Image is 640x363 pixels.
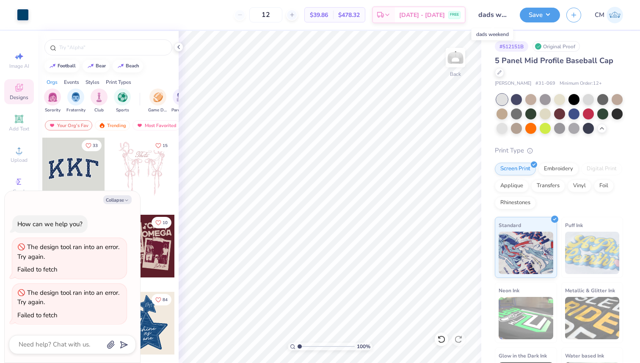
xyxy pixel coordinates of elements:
[499,297,553,339] img: Neon Ink
[9,125,29,132] span: Add Text
[495,197,536,209] div: Rhinestones
[96,64,106,68] div: bear
[535,80,555,87] span: # 31-069
[148,107,168,114] span: Game Day
[495,163,536,175] div: Screen Print
[171,89,191,114] button: filter button
[118,92,127,102] img: Sports Image
[103,195,132,204] button: Collapse
[117,64,124,69] img: trend_line.gif
[495,41,528,52] div: # 512151B
[163,221,168,225] span: 10
[66,107,86,114] span: Fraternity
[163,144,168,148] span: 15
[595,7,623,23] a: CM
[99,122,105,128] img: trending.gif
[114,89,131,114] div: filter for Sports
[11,157,28,163] span: Upload
[152,294,171,305] button: Like
[249,7,282,22] input: – –
[531,180,565,192] div: Transfers
[58,64,76,68] div: football
[163,298,168,302] span: 84
[114,89,131,114] button: filter button
[565,351,604,360] span: Water based Ink
[13,188,26,195] span: Greek
[399,11,445,19] span: [DATE] - [DATE]
[495,180,529,192] div: Applique
[126,64,139,68] div: beach
[472,28,513,40] div: dads weekend
[499,351,547,360] span: Glow in the Dark Ink
[595,10,604,20] span: CM
[171,107,191,114] span: Parent's Weekend
[565,232,620,274] img: Puff Ink
[495,80,531,87] span: [PERSON_NAME]
[148,89,168,114] button: filter button
[48,92,58,102] img: Sorority Image
[106,78,131,86] div: Print Types
[83,60,110,72] button: bear
[495,146,623,155] div: Print Type
[17,265,58,274] div: Failed to fetch
[87,64,94,69] img: trend_line.gif
[594,180,614,192] div: Foil
[71,92,80,102] img: Fraternity Image
[47,78,58,86] div: Orgs
[44,89,61,114] button: filter button
[45,107,61,114] span: Sorority
[91,89,108,114] button: filter button
[132,120,180,130] div: Most Favorited
[499,286,519,295] span: Neon Ink
[94,92,104,102] img: Club Image
[148,89,168,114] div: filter for Game Day
[338,11,360,19] span: $478.32
[44,60,80,72] button: football
[58,43,167,52] input: Try "Alpha"
[64,78,79,86] div: Events
[113,60,143,72] button: beach
[17,243,119,261] div: The design tool ran into an error. Try again.
[152,217,171,228] button: Like
[450,70,461,78] div: Back
[93,144,98,148] span: 33
[565,221,583,230] span: Puff Ink
[152,140,171,151] button: Like
[520,8,560,22] button: Save
[82,140,102,151] button: Like
[49,122,55,128] img: most_fav.gif
[66,89,86,114] button: filter button
[86,78,99,86] div: Styles
[450,12,459,18] span: FREE
[538,163,579,175] div: Embroidery
[565,286,615,295] span: Metallic & Glitter Ink
[560,80,602,87] span: Minimum Order: 12 +
[472,6,513,23] input: Untitled Design
[568,180,591,192] div: Vinyl
[116,107,129,114] span: Sports
[357,343,370,350] span: 100 %
[565,297,620,339] img: Metallic & Glitter Ink
[581,163,622,175] div: Digital Print
[9,63,29,69] span: Image AI
[17,288,119,307] div: The design tool ran into an error. Try again.
[49,64,56,69] img: trend_line.gif
[171,89,191,114] div: filter for Parent's Weekend
[45,120,92,130] div: Your Org's Fav
[66,89,86,114] div: filter for Fraternity
[532,41,580,52] div: Original Proof
[499,221,521,230] span: Standard
[177,92,186,102] img: Parent's Weekend Image
[607,7,623,23] img: Courtney Mclachlan
[17,220,83,228] div: How can we help you?
[17,311,58,319] div: Failed to fetch
[153,92,163,102] img: Game Day Image
[95,120,130,130] div: Trending
[94,107,104,114] span: Club
[136,122,143,128] img: most_fav.gif
[447,49,464,66] img: Back
[310,11,328,19] span: $39.86
[499,232,553,274] img: Standard
[495,55,613,66] span: 5 Panel Mid Profile Baseball Cap
[10,94,28,101] span: Designs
